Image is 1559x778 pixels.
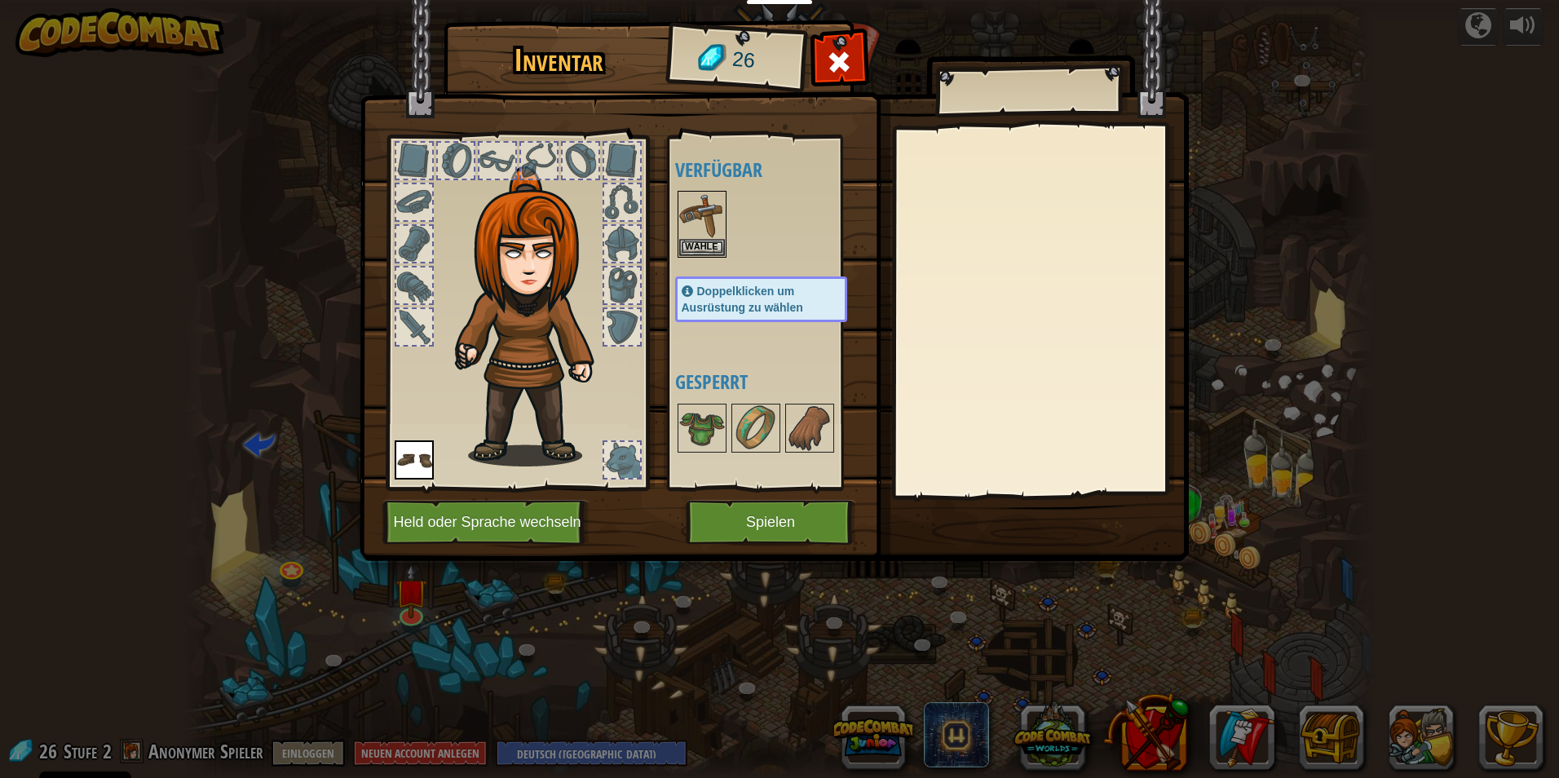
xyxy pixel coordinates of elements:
span: 26 [731,45,756,76]
span: Doppelklicken um Ausrüstung zu wählen [682,285,803,314]
button: Held oder Sprache wechseln [382,500,590,545]
img: portrait.png [787,405,832,451]
img: portrait.png [395,440,434,480]
img: portrait.png [679,405,725,451]
h4: Gesperrt [675,371,880,392]
button: Spielen [686,500,856,545]
h1: Inventar [455,43,663,77]
button: Wähle [679,239,725,256]
img: hair_f2.png [448,166,623,466]
img: portrait.png [679,192,725,238]
img: portrait.png [733,405,779,451]
h4: Verfügbar [675,159,880,180]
